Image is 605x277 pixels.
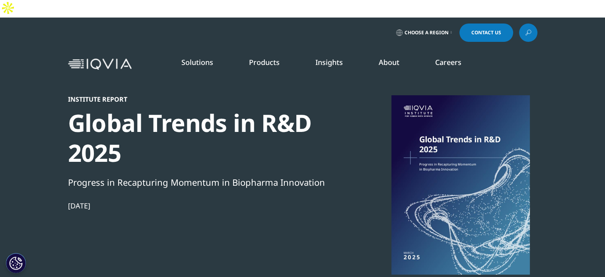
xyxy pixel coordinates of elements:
[405,29,449,36] span: Choose a Region
[249,57,280,67] a: Products
[379,57,399,67] a: About
[68,175,341,189] div: Progress in Recapturing Momentum in Biopharma Innovation
[435,57,461,67] a: Careers
[68,95,341,103] div: Institute Report
[471,30,501,35] span: Contact Us
[135,45,537,83] nav: Primary
[181,57,213,67] a: Solutions
[315,57,343,67] a: Insights
[68,201,341,210] div: [DATE]
[68,59,132,70] img: IQVIA Healthcare Information Technology and Pharma Clinical Research Company
[459,24,513,42] a: Contact Us
[68,108,341,168] div: Global Trends in R&D 2025
[6,253,26,273] button: Definições de cookies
